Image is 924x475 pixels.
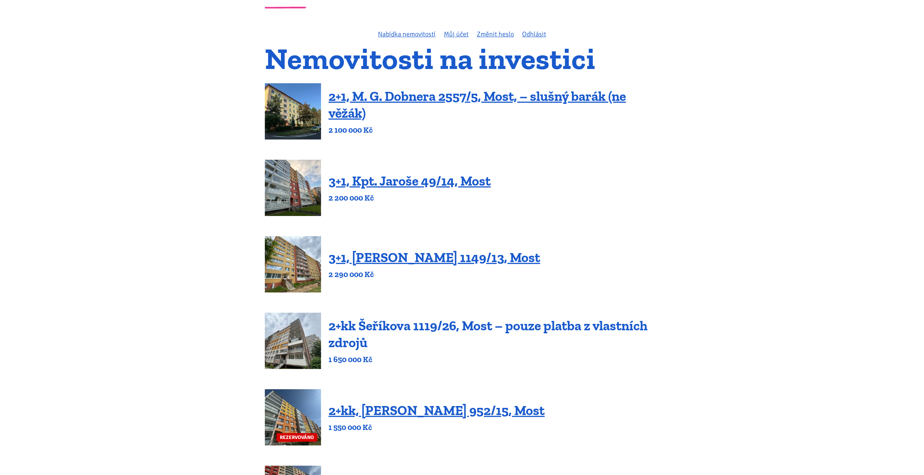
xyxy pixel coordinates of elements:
p: 2 290 000 Kč [328,269,540,280]
a: 2+1, M. G. Dobnera 2557/5, Most, – slušný barák (ne věžák) [328,88,626,121]
a: 2+kk Šeříkova 1119/26, Most – pouze platba z vlastních zdrojů [328,318,648,351]
a: 3+1, Kpt. Jaroše 49/14, Most [328,173,491,189]
a: Odhlásit [522,30,546,38]
p: 1 550 000 Kč [328,422,545,433]
p: 2 200 000 Kč [328,193,491,203]
span: REZERVOVÁNO [276,433,317,442]
a: Změnit heslo [477,30,514,38]
a: REZERVOVÁNO [265,389,321,445]
a: Můj účet [444,30,469,38]
p: 1 650 000 Kč [328,354,659,365]
a: 2+kk, [PERSON_NAME] 952/15, Most [328,402,545,418]
a: Nabídka nemovitostí [378,30,436,38]
p: 2 100 000 Kč [328,125,659,135]
a: 3+1, [PERSON_NAME] 1149/13, Most [328,249,540,265]
h1: Nemovitosti na investici [265,46,659,71]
